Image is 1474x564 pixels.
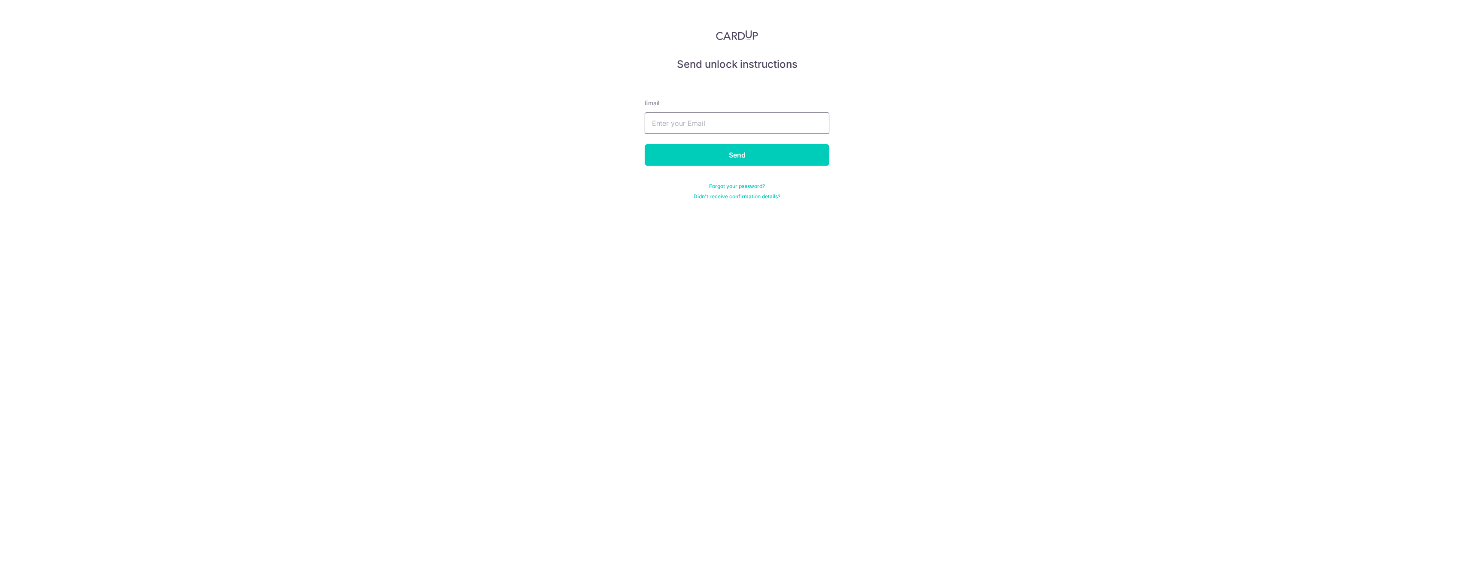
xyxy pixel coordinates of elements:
input: Enter your Email [645,112,829,134]
input: Send [645,144,829,166]
a: Didn't receive confirmation details? [694,193,780,200]
a: Forgot your password? [709,183,765,190]
img: CardUp Logo [716,30,758,40]
span: translation missing: en.devise.label.Email [645,99,659,106]
h5: Send unlock instructions [645,58,829,71]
